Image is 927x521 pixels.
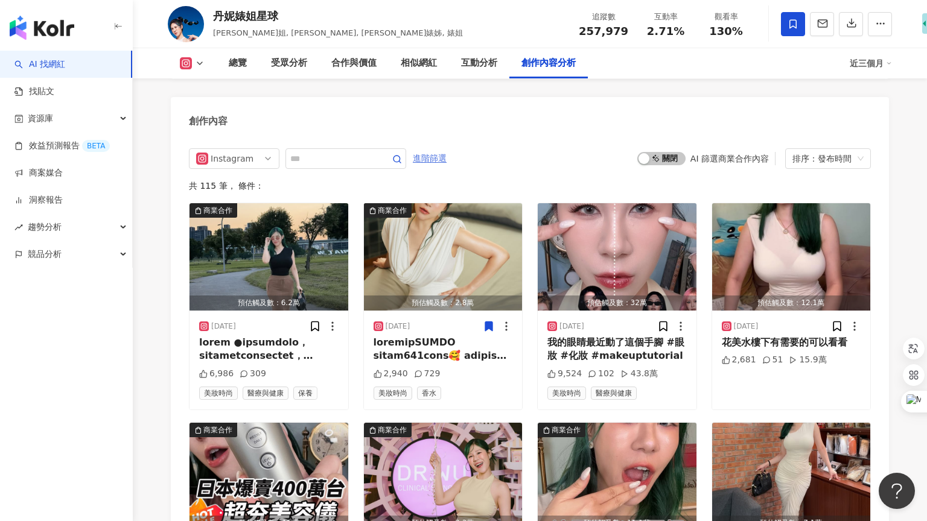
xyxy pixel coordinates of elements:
[213,28,463,37] span: [PERSON_NAME]姐, [PERSON_NAME], [PERSON_NAME]婊姊, 婊姐
[189,115,228,128] div: 創作內容
[417,387,441,400] span: 香水
[850,54,892,73] div: 近三個月
[579,25,628,37] span: 257,979
[211,149,250,168] div: Instagram
[331,56,377,71] div: 合作與價值
[413,149,447,168] span: 進階篩選
[709,25,743,37] span: 130%
[14,223,23,232] span: rise
[620,368,658,380] div: 43.8萬
[789,354,826,366] div: 15.9萬
[722,354,756,366] div: 2,681
[293,387,317,400] span: 保養
[374,336,513,363] div: loremipSUMDO sitam641cons🥰 adipis～～ elitseddoei tempori utlaboreetdolo， magnaaliq，enimadmi， venia...
[521,56,576,71] div: 創作內容分析
[647,25,684,37] span: 2.71%
[28,105,53,132] span: 資源庫
[552,424,581,436] div: 商業合作
[591,387,637,400] span: 醫療與健康
[386,321,410,332] div: [DATE]
[538,295,696,311] div: 預估觸及數：32萬
[703,11,749,23] div: 觀看率
[14,167,63,179] a: 商案媒合
[792,149,853,168] div: 排序：發布時間
[190,295,348,311] div: 預估觸及數：6.2萬
[559,321,584,332] div: [DATE]
[364,203,523,311] img: post-image
[588,368,614,380] div: 102
[547,336,687,363] div: 我的眼睛最近動了這個手腳 #眼妝 #化妝 #makeuptutorial
[14,194,63,206] a: 洞察報告
[271,56,307,71] div: 受眾分析
[378,204,407,216] div: 商業合作
[203,204,232,216] div: 商業合作
[213,8,463,24] div: 丹妮婊姐星球
[190,203,348,311] button: 商業合作預估觸及數：6.2萬
[579,11,628,23] div: 追蹤數
[229,56,247,71] div: 總覽
[10,16,74,40] img: logo
[199,387,238,400] span: 美妝時尚
[14,140,110,152] a: 效益預測報告BETA
[168,6,204,42] img: KOL Avatar
[28,213,62,241] span: 趨勢分析
[547,368,582,380] div: 9,524
[547,387,586,400] span: 美妝時尚
[538,203,696,311] img: post-image
[712,295,871,311] div: 預估觸及數：12.1萬
[461,56,497,71] div: 互動分析
[199,368,234,380] div: 6,986
[374,368,408,380] div: 2,940
[364,203,523,311] button: 商業合作預估觸及數：2.8萬
[712,203,871,311] img: post-image
[722,336,861,349] div: 花美水樓下有需要的可以看看
[401,56,437,71] div: 相似網紅
[690,154,769,163] div: AI 篩選商業合作內容
[412,148,447,168] button: 進階篩選
[762,354,783,366] div: 51
[364,295,523,311] div: 預估觸及數：2.8萬
[28,241,62,268] span: 競品分析
[190,203,348,311] img: post-image
[643,11,689,23] div: 互動率
[14,86,54,98] a: 找貼文
[378,424,407,436] div: 商業合作
[538,203,696,311] button: 預估觸及數：32萬
[199,336,339,363] div: lorem ●ipsumdolo，sitametconsectet，adipiscingelitsedd!(eiusmodt，incididUntut.....) ●laboree，dolore...
[189,181,871,191] div: 共 115 筆 ， 條件：
[879,473,915,509] iframe: Help Scout Beacon - Open
[243,387,288,400] span: 醫療與健康
[734,321,759,332] div: [DATE]
[414,368,441,380] div: 729
[712,203,871,311] button: 預估觸及數：12.1萬
[240,368,266,380] div: 309
[374,387,412,400] span: 美妝時尚
[14,58,65,71] a: searchAI 找網紅
[211,321,236,332] div: [DATE]
[203,424,232,436] div: 商業合作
